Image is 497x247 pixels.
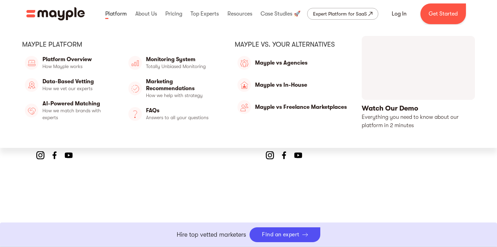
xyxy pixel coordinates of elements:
[26,7,85,20] a: home
[164,3,184,25] div: Pricing
[226,3,254,25] div: Resources
[26,7,85,20] img: Mayple logo
[104,3,128,25] div: Platform
[420,3,466,24] a: Get Started
[307,8,378,20] a: Expert Platform for SaaS
[313,10,367,18] div: Expert Platform for SaaS
[134,3,159,25] div: About Us
[22,40,221,49] div: Mayple platform
[189,3,221,25] div: Top Experts
[383,6,415,22] a: Log In
[235,40,348,49] div: Mayple vs. Your Alternatives
[362,36,475,130] a: open lightbox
